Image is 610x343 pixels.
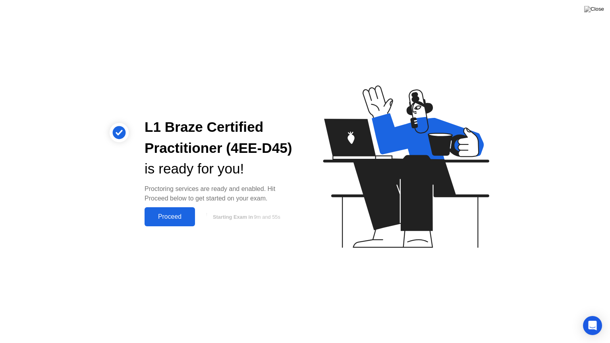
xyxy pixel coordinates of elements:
[145,158,292,179] div: is ready for you!
[147,213,193,220] div: Proceed
[254,214,280,220] span: 9m and 55s
[145,207,195,226] button: Proceed
[583,316,602,335] div: Open Intercom Messenger
[199,209,292,224] button: Starting Exam in9m and 55s
[584,6,604,12] img: Close
[145,184,292,203] div: Proctoring services are ready and enabled. Hit Proceed below to get started on your exam.
[145,117,292,159] div: L1 Braze Certified Practitioner (4EE-D45)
